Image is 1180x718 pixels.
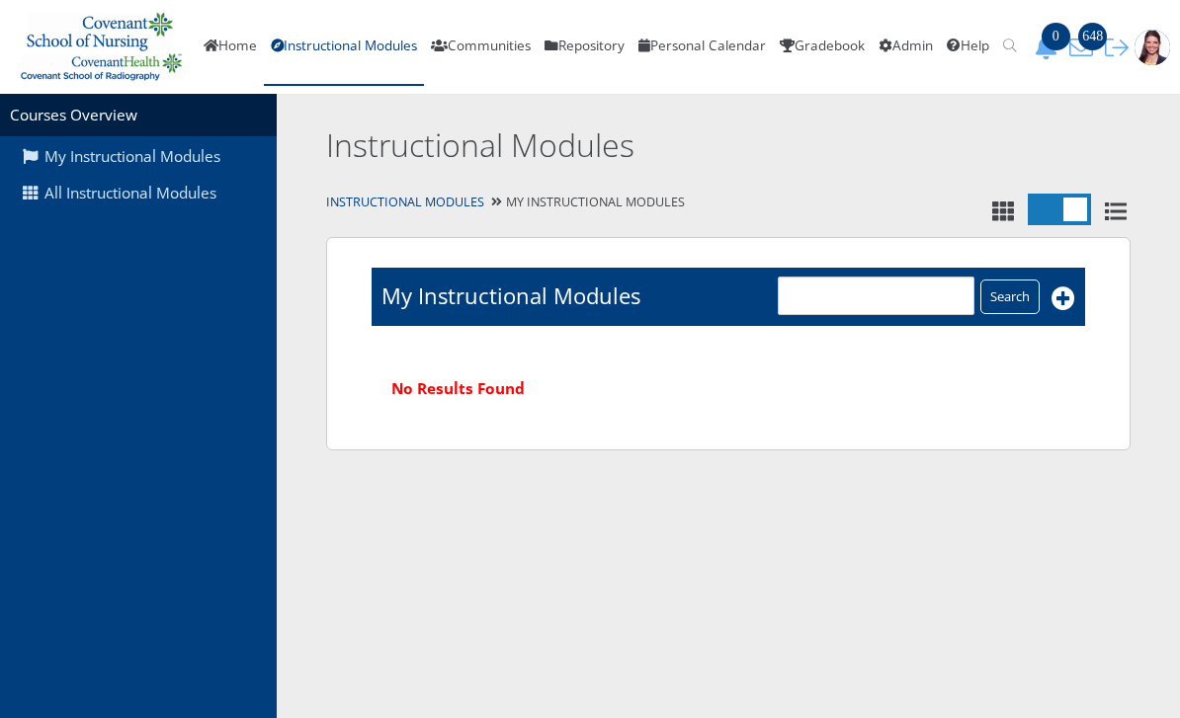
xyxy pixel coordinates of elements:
a: Courses Overview [10,105,137,125]
a: Repository [538,8,632,87]
button: 648 [1063,36,1099,59]
i: List [1101,200,1131,222]
a: 0 [1028,36,1063,56]
h1: My Instructional Modules [381,280,640,311]
i: Tile [988,200,1018,222]
a: Gradebook [773,8,872,87]
h2: Instructional Modules [326,123,967,168]
img: 1943_125_125.jpg [1135,30,1170,65]
a: Instructional Modules [326,194,484,210]
i: Add New [1052,286,1075,310]
button: 0 [1028,36,1063,59]
a: Personal Calendar [632,8,773,87]
a: Instructional Modules [264,8,424,87]
a: Admin [872,8,940,87]
a: Communities [424,8,538,87]
a: Help [940,8,996,87]
a: 648 [1063,36,1099,56]
div: No Results Found [372,358,1085,420]
span: 0 [1042,23,1070,50]
a: Home [197,8,264,87]
input: Search [980,279,1040,314]
div: My Instructional Modules [277,189,1180,217]
span: 648 [1078,23,1107,50]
